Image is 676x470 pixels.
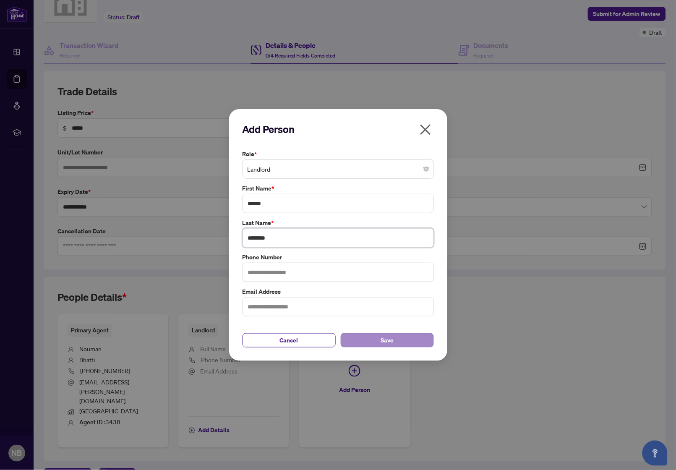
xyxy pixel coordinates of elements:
label: First Name [243,184,434,193]
span: close [419,123,432,136]
label: Email Address [243,287,434,296]
button: Open asap [642,441,668,466]
label: Last Name [243,218,434,227]
span: Save [381,334,394,347]
label: Role [243,149,434,159]
button: Cancel [243,333,336,347]
h2: Add Person [243,123,434,136]
label: Phone Number [243,253,434,262]
span: Landlord [248,161,429,177]
button: Save [341,333,434,347]
span: close-circle [424,167,429,172]
span: Cancel [280,334,298,347]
